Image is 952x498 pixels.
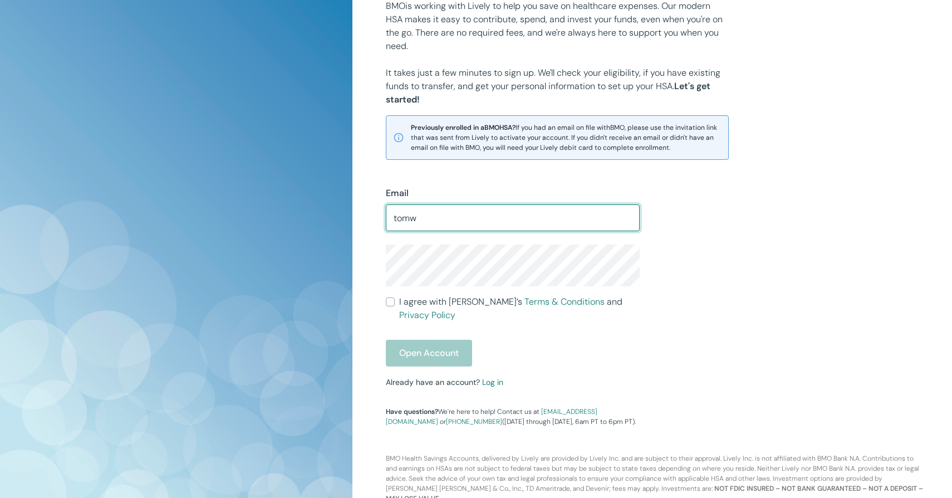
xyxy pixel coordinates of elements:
p: We're here to help! Contact us at or ([DATE] through [DATE], 6am PT to 6pm PT). [386,407,640,427]
small: Already have an account? [386,377,503,387]
strong: Have questions? [386,407,438,416]
a: [PHONE_NUMBER] [446,417,502,426]
a: Terms & Conditions [524,296,605,307]
strong: Previously enrolled in a BMO HSA? [411,123,516,132]
p: It takes just a few minutes to sign up. We'll check your eligibility, if you have existing funds ... [386,66,729,106]
a: Log in [482,377,503,387]
label: Email [386,187,409,200]
a: Privacy Policy [399,309,455,321]
span: If you had an email on file with BMO , please use the invitation link that was sent from Lively t... [411,123,722,153]
span: I agree with [PERSON_NAME]’s and [399,295,640,322]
